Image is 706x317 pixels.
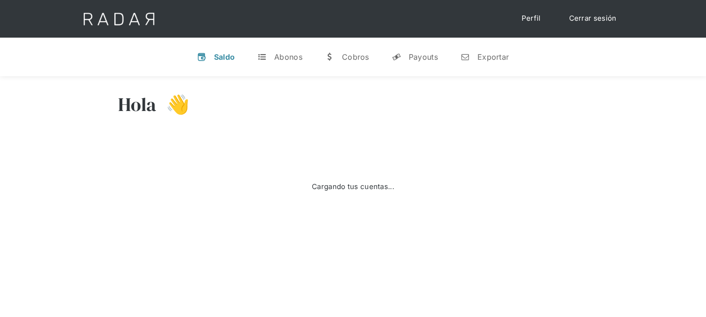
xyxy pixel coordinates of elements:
[257,52,267,62] div: t
[342,52,369,62] div: Cobros
[197,52,206,62] div: v
[157,93,190,116] h3: 👋
[312,182,394,192] div: Cargando tus cuentas...
[325,52,334,62] div: w
[392,52,401,62] div: y
[560,9,626,28] a: Cerrar sesión
[118,93,157,116] h3: Hola
[409,52,438,62] div: Payouts
[214,52,235,62] div: Saldo
[274,52,302,62] div: Abonos
[512,9,550,28] a: Perfil
[460,52,470,62] div: n
[477,52,509,62] div: Exportar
